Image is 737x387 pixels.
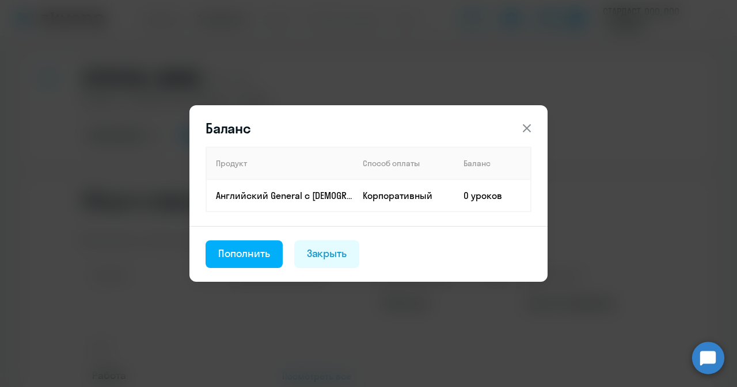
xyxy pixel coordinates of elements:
[454,147,531,179] th: Баланс
[294,240,360,268] button: Закрыть
[218,246,270,261] div: Пополнить
[354,179,454,212] td: Корпоративный
[454,179,531,212] td: 0 уроков
[206,240,283,268] button: Пополнить
[189,119,548,137] header: Баланс
[216,189,353,202] p: Английский General с [DEMOGRAPHIC_DATA] преподавателем
[354,147,454,179] th: Способ оплаты
[307,246,347,261] div: Закрыть
[206,147,354,179] th: Продукт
